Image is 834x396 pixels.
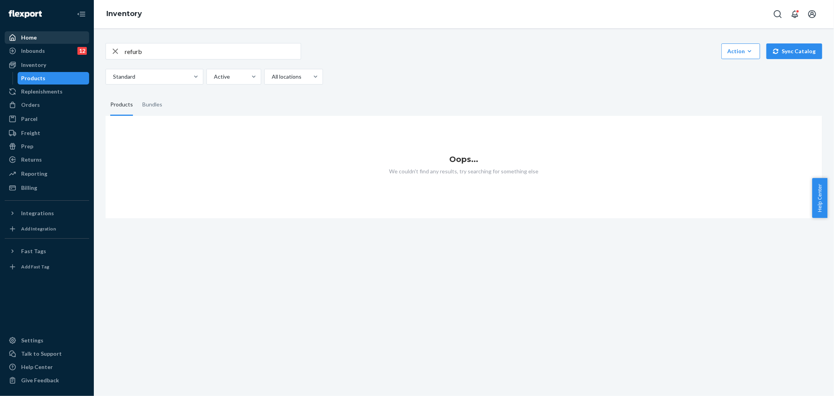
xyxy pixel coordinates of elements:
a: Prep [5,140,89,153]
div: Bundles [142,94,162,116]
ol: breadcrumbs [100,3,148,25]
a: Inventory [5,59,89,71]
button: Give Feedback [5,374,89,387]
a: Products [18,72,90,85]
div: Settings [21,337,43,344]
button: Open notifications [787,6,803,22]
div: Parcel [21,115,38,123]
button: Close Navigation [74,6,89,22]
button: Open account menu [804,6,820,22]
input: Search inventory by name or sku [125,43,301,59]
div: Freight [21,129,40,137]
div: Replenishments [21,88,63,95]
div: Billing [21,184,37,192]
a: Billing [5,182,89,194]
a: Inbounds12 [5,45,89,57]
div: Talk to Support [21,350,62,358]
div: 12 [77,47,87,55]
button: Integrations [5,207,89,220]
button: Action [721,43,760,59]
div: Home [21,34,37,41]
h1: Oops... [106,155,822,164]
input: Active [213,73,214,81]
a: Settings [5,334,89,347]
div: Inbounds [21,47,45,55]
a: Inventory [106,9,142,18]
p: We couldn't find any results, try searching for something else [106,167,822,175]
img: Flexport logo [9,10,42,18]
a: Help Center [5,361,89,373]
a: Orders [5,99,89,111]
a: Add Integration [5,223,89,235]
div: Add Integration [21,225,56,232]
div: Prep [21,142,33,150]
input: Standard [112,73,113,81]
button: Sync Catalog [766,43,822,59]
div: Help Center [21,363,53,371]
input: All locations [271,73,272,81]
div: Orders [21,101,40,109]
div: Action [727,47,754,55]
a: Add Fast Tag [5,261,89,273]
button: Help Center [812,178,827,218]
div: Integrations [21,209,54,217]
a: Replenishments [5,85,89,98]
div: Add Fast Tag [21,263,49,270]
button: Open Search Box [770,6,786,22]
div: Returns [21,156,42,164]
button: Fast Tags [5,245,89,257]
a: Freight [5,127,89,139]
div: Fast Tags [21,247,46,255]
div: Reporting [21,170,47,178]
div: Give Feedback [21,376,59,384]
div: Products [22,74,46,82]
div: Products [110,94,133,116]
a: Talk to Support [5,347,89,360]
a: Parcel [5,113,89,125]
a: Returns [5,153,89,166]
div: Inventory [21,61,46,69]
a: Home [5,31,89,44]
a: Reporting [5,167,89,180]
